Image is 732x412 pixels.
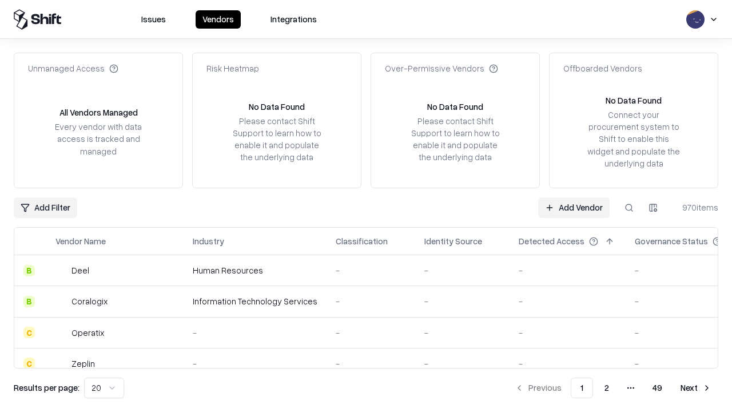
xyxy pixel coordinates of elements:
[586,109,681,169] div: Connect your procurement system to Shift to enable this widget and populate the underlying data
[424,358,500,370] div: -
[264,10,324,29] button: Integrations
[28,62,118,74] div: Unmanaged Access
[519,327,616,339] div: -
[14,382,79,394] p: Results per page:
[249,101,305,113] div: No Data Found
[55,235,106,247] div: Vendor Name
[519,295,616,307] div: -
[508,378,718,398] nav: pagination
[336,327,406,339] div: -
[336,235,388,247] div: Classification
[193,295,317,307] div: Information Technology Services
[635,235,708,247] div: Governance Status
[519,264,616,276] div: -
[519,235,584,247] div: Detected Access
[196,10,241,29] button: Vendors
[606,94,662,106] div: No Data Found
[424,327,500,339] div: -
[563,62,642,74] div: Offboarded Vendors
[424,264,500,276] div: -
[55,296,67,307] img: Coralogix
[424,235,482,247] div: Identity Source
[229,115,324,164] div: Please contact Shift Support to learn how to enable it and populate the underlying data
[71,358,95,370] div: Zeplin
[23,265,35,276] div: B
[71,264,89,276] div: Deel
[408,115,503,164] div: Please contact Shift Support to learn how to enable it and populate the underlying data
[23,327,35,338] div: C
[134,10,173,29] button: Issues
[538,197,610,218] a: Add Vendor
[193,358,317,370] div: -
[571,378,593,398] button: 1
[55,265,67,276] img: Deel
[427,101,483,113] div: No Data Found
[336,358,406,370] div: -
[14,197,77,218] button: Add Filter
[71,295,108,307] div: Coralogix
[55,358,67,369] img: Zeplin
[23,358,35,369] div: C
[385,62,498,74] div: Over-Permissive Vendors
[336,264,406,276] div: -
[55,327,67,338] img: Operatix
[59,106,138,118] div: All Vendors Managed
[643,378,671,398] button: 49
[673,201,718,213] div: 970 items
[51,121,146,157] div: Every vendor with data access is tracked and managed
[193,235,224,247] div: Industry
[424,295,500,307] div: -
[206,62,259,74] div: Risk Heatmap
[193,327,317,339] div: -
[674,378,718,398] button: Next
[23,296,35,307] div: B
[595,378,618,398] button: 2
[193,264,317,276] div: Human Resources
[336,295,406,307] div: -
[71,327,104,339] div: Operatix
[519,358,616,370] div: -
